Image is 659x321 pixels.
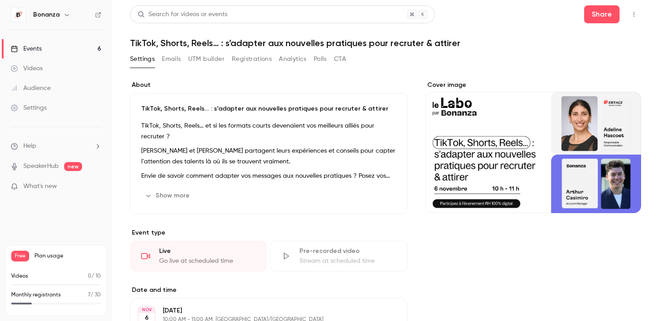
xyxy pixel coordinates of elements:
[188,52,225,66] button: UTM builder
[141,120,396,142] p: TikTok, Shorts, Reels… et si les formats courts devenaient vos meilleurs alliés pour recruter ?
[279,52,307,66] button: Analytics
[23,162,59,171] a: SpeakerHub
[139,307,155,313] div: NOV
[33,10,60,19] h6: Bonanza
[130,52,155,66] button: Settings
[159,247,256,256] div: Live
[270,241,407,271] div: Pre-recorded videoStream at scheduled time
[11,44,42,53] div: Events
[11,64,43,73] div: Videos
[35,253,101,260] span: Plan usage
[64,162,82,171] span: new
[88,291,101,299] p: / 30
[130,228,408,237] p: Event type
[425,81,641,213] section: Cover image
[130,286,408,295] label: Date and time
[23,182,57,191] span: What's new
[299,247,396,256] div: Pre-recorded video
[88,292,91,298] span: 7
[11,84,51,93] div: Audience
[91,183,101,191] iframe: Noticeable Trigger
[314,52,327,66] button: Polls
[334,52,346,66] button: CTA
[141,188,195,203] button: Show more
[138,10,227,19] div: Search for videos or events
[23,141,36,151] span: Help
[11,103,47,112] div: Settings
[130,81,408,90] label: About
[141,171,396,181] p: Envie de savoir comment adapter vos messages aux nouvelles pratiques ? Posez vos questions en dir...
[162,52,181,66] button: Emails
[425,81,641,90] label: Cover image
[159,257,256,265] div: Go live at scheduled time
[141,146,396,167] p: [PERSON_NAME] et [PERSON_NAME] partagent leurs expériences et conseils pour capter l’attention de...
[232,52,272,66] button: Registrations
[11,291,61,299] p: Monthly registrants
[11,8,26,22] img: Bonanza
[584,5,620,23] button: Share
[11,141,101,151] li: help-dropdown-opener
[130,241,267,271] div: LiveGo live at scheduled time
[163,306,360,315] p: [DATE]
[88,272,101,280] p: / 10
[141,104,396,113] p: TikTok, Shorts, Reels… : s’adapter aux nouvelles pratiques pour recruter & attirer
[88,274,91,279] span: 0
[130,38,641,48] h1: TikTok, Shorts, Reels… : s’adapter aux nouvelles pratiques pour recruter & attirer
[11,251,29,261] span: Free
[299,257,396,265] div: Stream at scheduled time
[11,272,28,280] p: Videos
